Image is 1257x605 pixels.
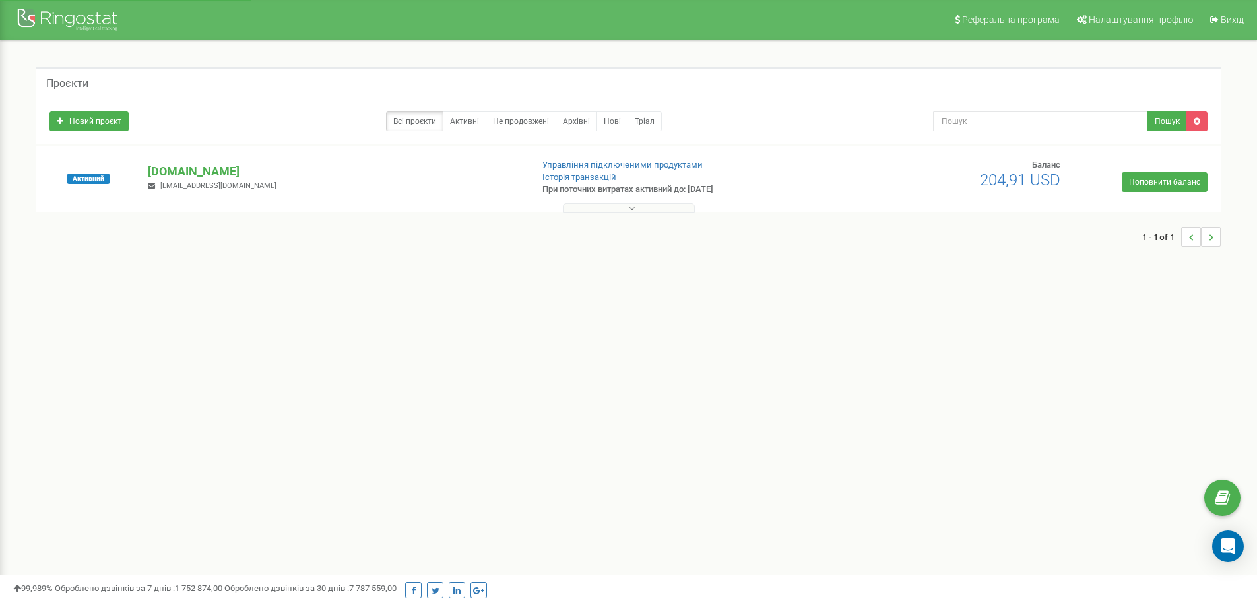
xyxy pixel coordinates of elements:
button: Пошук [1147,111,1187,131]
a: Поповнити баланс [1122,172,1208,192]
div: Open Intercom Messenger [1212,530,1244,562]
nav: ... [1142,214,1221,260]
span: Активний [67,174,110,184]
a: Не продовжені [486,111,556,131]
u: 7 787 559,00 [349,583,397,593]
a: Управління підключеними продуктами [542,160,703,170]
span: 99,989% [13,583,53,593]
a: Історія транзакцій [542,172,616,182]
span: Оброблено дзвінків за 7 днів : [55,583,222,593]
a: Новий проєкт [49,111,129,131]
span: Реферальна програма [962,15,1060,25]
a: Активні [443,111,486,131]
p: [DOMAIN_NAME] [148,163,521,180]
u: 1 752 874,00 [175,583,222,593]
span: 204,91 USD [980,171,1060,189]
span: Вихід [1221,15,1244,25]
h5: Проєкти [46,78,88,90]
span: [EMAIL_ADDRESS][DOMAIN_NAME] [160,181,276,190]
span: Баланс [1032,160,1060,170]
a: Нові [596,111,628,131]
a: Всі проєкти [386,111,443,131]
input: Пошук [933,111,1148,131]
span: 1 - 1 of 1 [1142,227,1181,247]
p: При поточних витратах активний до: [DATE] [542,183,817,196]
span: Налаштування профілю [1089,15,1193,25]
a: Архівні [556,111,597,131]
a: Тріал [628,111,662,131]
span: Оброблено дзвінків за 30 днів : [224,583,397,593]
